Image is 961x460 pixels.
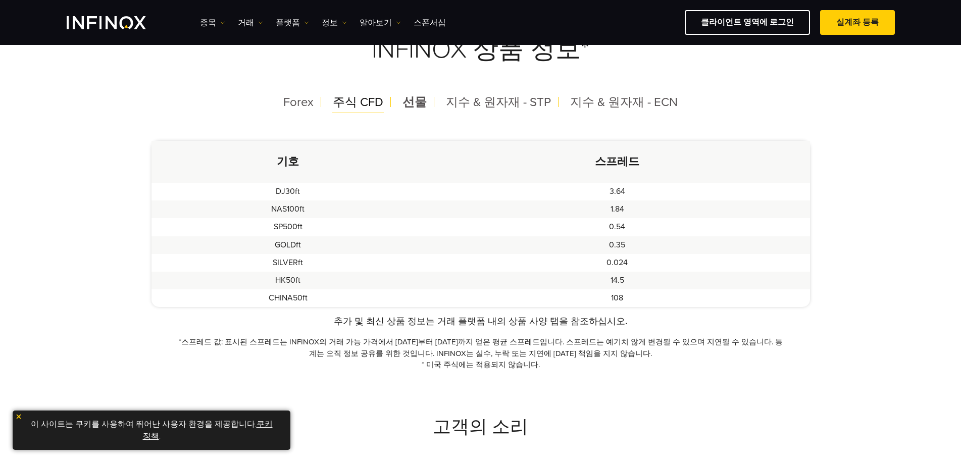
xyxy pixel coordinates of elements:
img: yellow close icon [15,413,22,420]
p: * 미국 주식에는 적용되지 않습니다. [176,359,786,371]
th: 스프레드 [425,141,810,183]
h3: INFINOX 상품 정보* [151,10,810,89]
p: *스프레드 값: 표시된 스프레드는 INFINOX의 거래 가능 가격에서 [DATE]부터 [DATE]까지 얻은 평균 스프레드입니다. 스프레드는 예기치 않게 변경될 수 있으며 지연... [176,336,786,359]
th: 기호 [151,141,425,183]
td: 3.64 [425,183,810,200]
a: 스폰서십 [414,17,446,29]
p: 추가 및 최신 상품 정보는 거래 플랫폼 내의 상품 사양 탭을 참조하십시오. [176,315,786,328]
td: 0.35 [425,236,810,254]
span: 주식 CFD [333,95,383,110]
span: Forex [283,95,314,110]
td: SILVERft [151,254,425,272]
td: 0.024 [425,254,810,272]
a: 알아보기 [360,17,401,29]
p: 이 사이트는 쿠키를 사용하여 뛰어난 사용자 환경을 제공합니다. . [18,416,285,445]
a: 거래 [238,17,263,29]
td: CHINA50ft [151,289,425,307]
td: 108 [425,289,810,307]
span: 선물 [402,95,427,110]
a: 정보 [322,17,347,29]
td: 1.84 [425,200,810,218]
td: GOLDft [151,236,425,254]
span: 지수 & 원자재 - ECN [570,95,678,110]
td: 14.5 [425,272,810,289]
a: 종목 [200,17,225,29]
td: HK50ft [151,272,425,289]
h2: 고객의 소리 [127,416,834,438]
td: DJ30ft [151,183,425,200]
td: 0.54 [425,218,810,236]
span: 지수 & 원자재 - STP [446,95,551,110]
a: INFINOX Logo [67,16,170,29]
td: NAS100ft [151,200,425,218]
a: 플랫폼 [276,17,309,29]
a: 클라이언트 영역에 로그인 [685,10,810,35]
a: 실계좌 등록 [820,10,895,35]
td: SP500ft [151,218,425,236]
